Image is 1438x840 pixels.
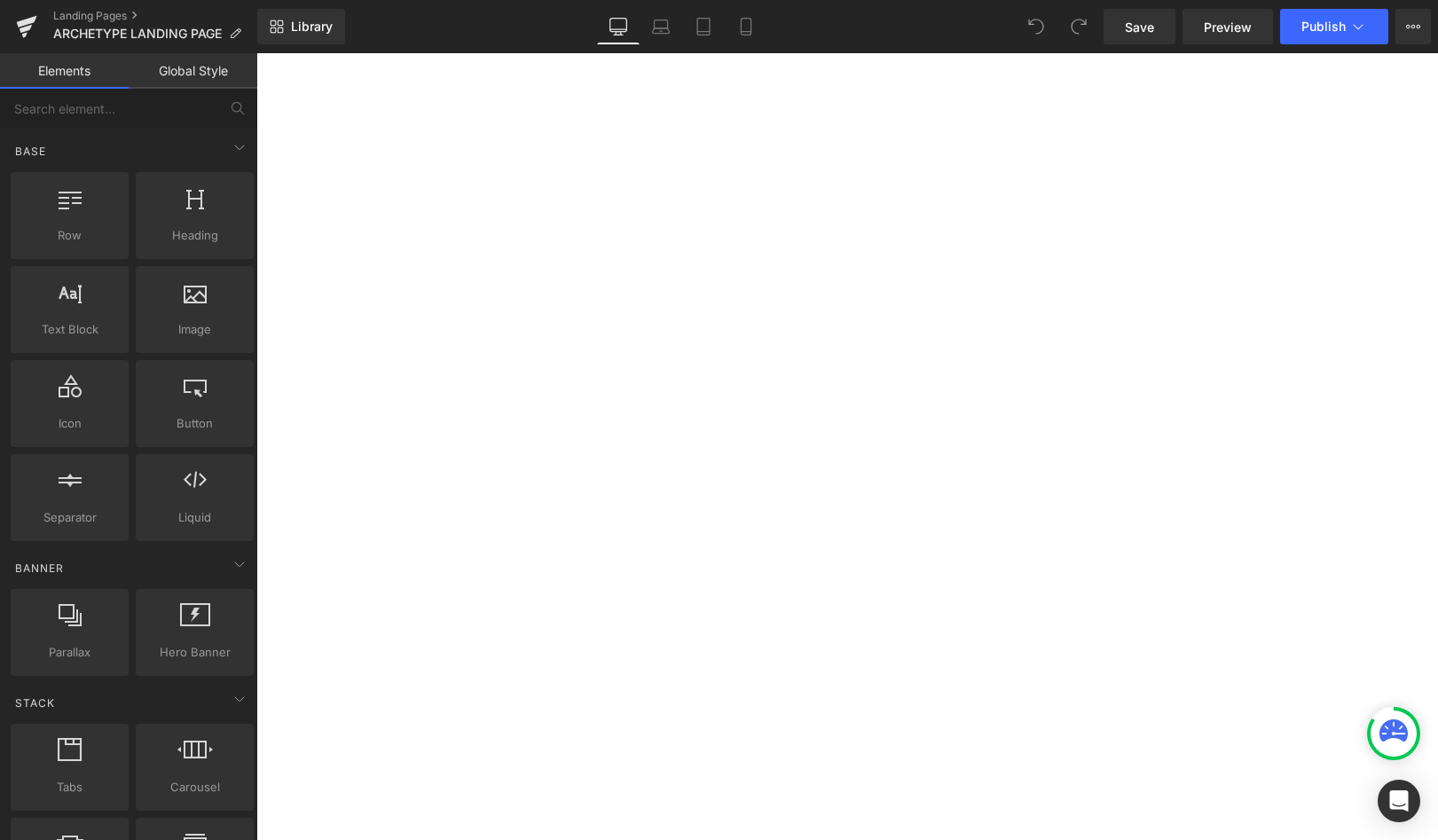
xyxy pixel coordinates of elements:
[1301,20,1346,34] span: Publish
[1125,18,1154,36] span: Save
[1018,9,1054,44] button: Undo
[129,53,257,89] a: Global Style
[1378,780,1420,822] div: Open Intercom Messenger
[1204,18,1252,36] span: Preview
[53,9,257,23] a: Landing Pages
[1395,9,1431,44] button: More
[13,560,66,577] span: Banner
[141,643,248,662] span: Hero Banner
[291,19,333,35] span: Library
[1280,9,1388,44] button: Publish
[16,778,123,797] span: Tabs
[1183,9,1273,44] a: Preview
[141,226,248,245] span: Heading
[682,9,725,44] a: Tablet
[640,9,682,44] a: Laptop
[13,143,48,160] span: Base
[1061,9,1096,44] button: Redo
[16,226,123,245] span: Row
[16,508,123,527] span: Separator
[141,508,248,527] span: Liquid
[725,9,767,44] a: Mobile
[141,778,248,797] span: Carousel
[13,695,57,711] span: Stack
[597,9,640,44] a: Desktop
[141,320,248,339] span: Image
[141,414,248,433] span: Button
[16,320,123,339] span: Text Block
[53,27,222,41] span: ARCHETYPE LANDING PAGE
[16,643,123,662] span: Parallax
[257,9,345,44] a: New Library
[16,414,123,433] span: Icon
